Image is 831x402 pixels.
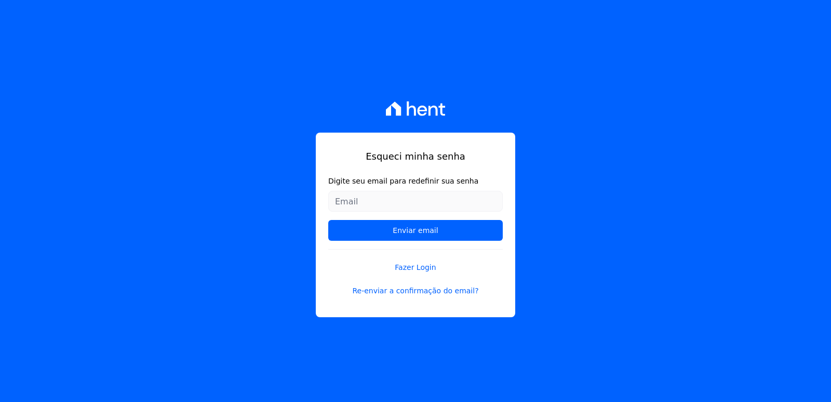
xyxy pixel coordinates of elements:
[328,176,503,187] label: Digite seu email para redefinir sua senha
[328,191,503,212] input: Email
[328,220,503,241] input: Enviar email
[328,249,503,273] a: Fazer Login
[328,149,503,163] h1: Esqueci minha senha
[328,286,503,296] a: Re-enviar a confirmação do email?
